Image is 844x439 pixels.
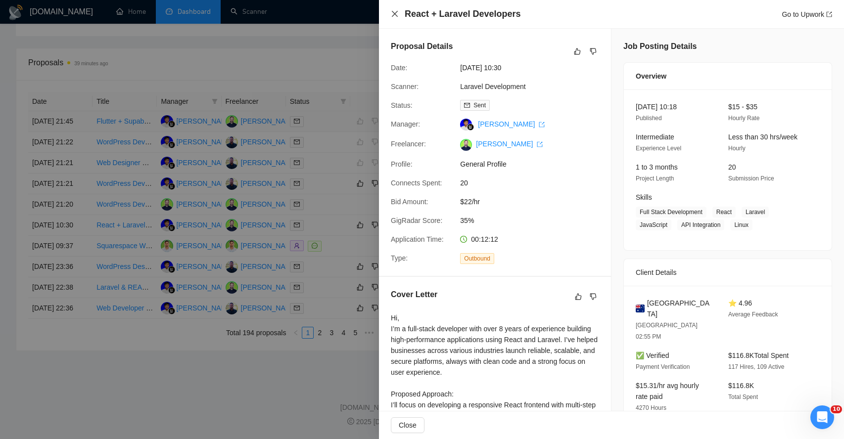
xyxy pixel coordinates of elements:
button: like [571,45,583,57]
span: $15 - $35 [728,103,757,111]
span: Hourly [728,145,746,152]
h4: React + Laravel Developers [405,8,521,20]
button: dislike [587,45,599,57]
span: [DATE] 10:18 [636,103,677,111]
span: Profile: [391,160,413,168]
span: close [391,10,399,18]
button: like [572,291,584,303]
span: GigRadar Score: [391,217,442,224]
span: Manager: [391,120,420,128]
h5: Proposal Details [391,41,453,52]
span: export [539,122,545,128]
span: Laravel [742,207,769,218]
span: Type: [391,254,408,262]
div: Client Details [636,259,820,286]
span: React [712,207,736,218]
span: ✅ Verified [636,351,669,359]
span: 117 Hires, 109 Active [728,363,784,370]
span: 10 [831,405,842,413]
span: Published [636,115,662,122]
h5: Job Posting Details [623,41,697,52]
span: Experience Level [636,145,681,152]
span: [GEOGRAPHIC_DATA] 02:55 PM [636,322,698,340]
span: export [537,141,543,147]
span: Project Length [636,175,674,182]
span: Skills [636,193,652,201]
span: Outbound [460,253,494,264]
span: Sent [473,102,486,109]
span: 20 [460,177,609,188]
span: [GEOGRAPHIC_DATA] [647,298,712,319]
span: [DATE] 10:30 [460,62,609,73]
span: Intermediate [636,133,674,141]
span: API Integration [677,219,724,230]
span: Less than 30 hrs/week [728,133,797,141]
span: mail [464,102,470,108]
span: General Profile [460,159,609,170]
button: dislike [587,291,599,303]
span: Date: [391,64,407,72]
a: Go to Upworkexport [782,10,832,18]
span: JavaScript [636,219,671,230]
span: $22/hr [460,196,609,207]
span: 00:12:12 [471,235,498,243]
span: 4270 Hours [636,404,666,411]
span: Scanner: [391,83,419,90]
button: Close [391,10,399,18]
span: $15.31/hr avg hourly rate paid [636,382,699,400]
span: clock-circle [460,236,467,243]
span: ⭐ 4.96 [728,299,752,307]
span: like [574,47,581,55]
span: Bid Amount: [391,198,428,206]
img: c1_CvyS9CxCoSJC3mD3BH92RPhVJClFqPvkRQBDCSy2tztzXYjDvTSff_hzb3jbmjQ [460,139,472,151]
span: dislike [590,47,597,55]
span: 35% [460,215,609,226]
span: $116.8K [728,382,754,390]
span: Close [399,420,417,431]
span: Total Spent [728,394,758,400]
span: Connects Spent: [391,179,442,187]
span: 1 to 3 months [636,163,678,171]
span: export [826,11,832,17]
img: 🇦🇺 [636,303,645,314]
span: like [575,293,582,301]
span: $116.8K Total Spent [728,351,789,359]
span: 20 [728,163,736,171]
a: [PERSON_NAME] export [478,120,545,128]
button: Close [391,417,424,433]
img: gigradar-bm.png [467,124,474,131]
span: Overview [636,71,666,82]
span: Application Time: [391,235,444,243]
a: [PERSON_NAME] export [476,140,543,148]
span: Average Feedback [728,311,778,318]
iframe: Intercom live chat [810,405,834,429]
span: Submission Price [728,175,774,182]
span: Linux [730,219,752,230]
span: Freelancer: [391,140,426,148]
a: Laravel Development [460,83,525,90]
span: Status: [391,101,413,109]
span: Full Stack Development [636,207,706,218]
h5: Cover Letter [391,289,437,301]
span: dislike [590,293,597,301]
span: Hourly Rate [728,115,759,122]
span: Payment Verification [636,363,690,370]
